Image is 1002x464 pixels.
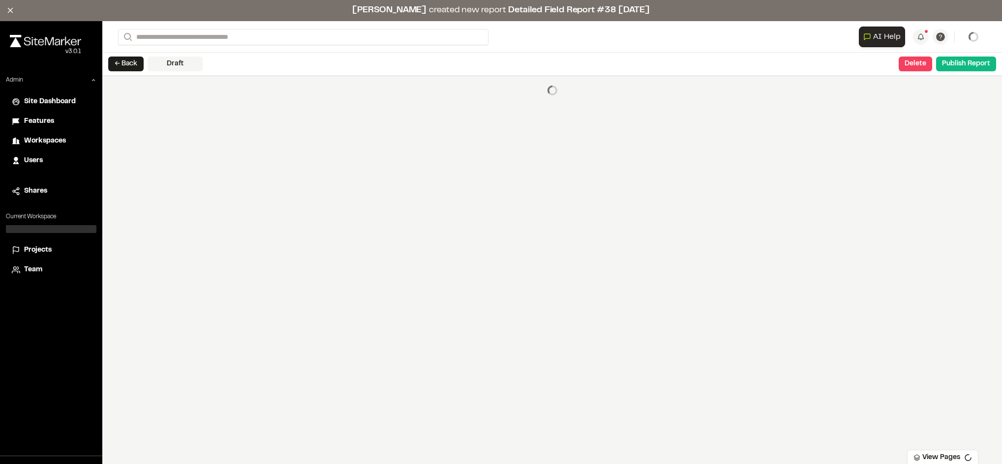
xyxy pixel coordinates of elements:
button: Search [118,29,136,45]
span: Team [24,264,42,275]
div: Open AI Assistant [859,27,909,47]
p: Current Workspace [6,212,96,221]
div: Oh geez...please don't... [10,47,81,56]
span: AI Help [873,31,901,43]
button: Publish Report [936,57,996,71]
span: Workspaces [24,136,66,146]
span: Features [24,116,54,127]
span: Site Dashboard [24,96,76,107]
a: Shares [12,186,91,197]
a: Users [12,155,91,166]
div: Draft [148,57,203,71]
a: Site Dashboard [12,96,91,107]
a: Workspaces [12,136,91,146]
p: Admin [6,76,23,85]
span: Users [24,155,43,166]
a: Projects [12,245,91,256]
span: Shares [24,186,47,197]
a: Team [12,264,91,275]
button: ← Back [108,57,144,71]
img: rebrand.png [10,35,81,47]
a: Features [12,116,91,127]
span: Projects [24,245,52,256]
button: Open AI Assistant [859,27,905,47]
button: Delete [899,57,932,71]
